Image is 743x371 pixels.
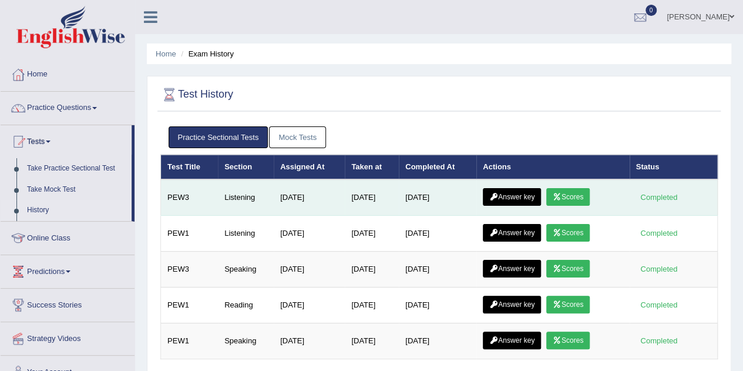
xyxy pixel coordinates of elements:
a: Take Mock Test [22,179,132,200]
a: History [22,200,132,221]
a: Answer key [483,260,541,278]
a: Home [1,58,135,88]
td: [DATE] [274,288,345,323]
th: Completed At [399,155,476,179]
a: Home [156,49,176,58]
td: [DATE] [399,288,476,323]
td: [DATE] [345,179,399,216]
a: Answer key [483,296,541,313]
a: Scores [546,296,590,313]
th: Section [218,155,274,179]
th: Assigned At [274,155,345,179]
td: PEW1 [161,288,218,323]
div: Completed [636,263,682,275]
a: Strategy Videos [1,322,135,352]
a: Scores [546,332,590,349]
th: Status [630,155,718,179]
td: PEW1 [161,323,218,359]
div: Completed [636,191,682,203]
div: Completed [636,227,682,239]
a: Tests [1,125,132,155]
div: Completed [636,299,682,311]
td: [DATE] [274,179,345,216]
td: [DATE] [345,216,399,252]
a: Scores [546,188,590,206]
td: [DATE] [345,288,399,323]
td: PEW3 [161,252,218,288]
th: Test Title [161,155,218,179]
a: Answer key [483,188,541,206]
td: Speaking [218,323,274,359]
td: [DATE] [345,323,399,359]
td: [DATE] [274,252,345,288]
td: [DATE] [399,323,476,359]
a: Take Practice Sectional Test [22,158,132,179]
div: Completed [636,335,682,347]
a: Scores [546,260,590,278]
td: PEW3 [161,179,218,216]
td: [DATE] [274,323,345,359]
a: Practice Questions [1,92,135,121]
span: 0 [645,5,657,16]
a: Answer key [483,332,541,349]
td: Reading [218,288,274,323]
th: Taken at [345,155,399,179]
a: Scores [546,224,590,242]
td: [DATE] [399,252,476,288]
li: Exam History [178,48,234,59]
td: Listening [218,216,274,252]
a: Predictions [1,255,135,285]
td: Listening [218,179,274,216]
a: Practice Sectional Tests [169,126,268,148]
a: Answer key [483,224,541,242]
h2: Test History [160,86,233,103]
td: PEW1 [161,216,218,252]
td: [DATE] [399,216,476,252]
th: Actions [476,155,629,179]
a: Online Class [1,222,135,251]
td: [DATE] [345,252,399,288]
a: Mock Tests [269,126,326,148]
td: [DATE] [399,179,476,216]
td: Speaking [218,252,274,288]
td: [DATE] [274,216,345,252]
a: Success Stories [1,289,135,318]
